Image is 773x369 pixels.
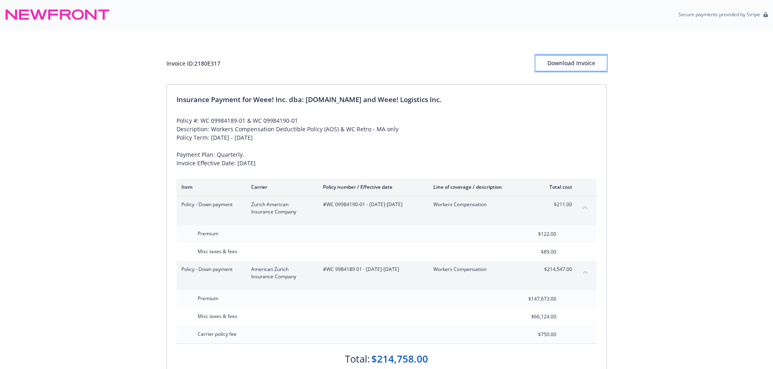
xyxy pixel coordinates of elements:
[579,201,592,214] button: collapse content
[508,228,561,240] input: 0.00
[371,352,428,366] div: $214,758.00
[251,201,310,215] span: Zurich American Insurance Company
[536,55,607,71] div: Download Invoice
[433,201,529,208] span: Workers Compensation
[542,201,572,208] span: $211.00
[508,311,561,323] input: 0.00
[177,94,596,105] div: Insurance Payment for Weee! Inc. dba: [DOMAIN_NAME] and Weee! Logistics Inc.
[166,59,220,68] div: Invoice ID: 2180E317
[198,248,237,255] span: Misc taxes & fees
[323,201,420,208] span: #WC 09984190-01 - [DATE]-[DATE]
[181,201,238,208] span: Policy - Down payment
[198,331,237,337] span: Carrier policy fee
[323,183,420,190] div: Policy number / Effective date
[251,266,310,280] span: American Zurich Insurance Company
[177,261,596,285] div: Policy - Down paymentAmerican Zurich Insurance Company#WC 9984189 01 - [DATE]-[DATE]Workers Compe...
[542,183,572,190] div: Total cost
[177,196,596,220] div: Policy - Down paymentZurich American Insurance Company#WC 09984190-01 - [DATE]-[DATE]Workers Comp...
[433,266,529,273] span: Workers Compensation
[508,328,561,341] input: 0.00
[542,266,572,273] span: $214,547.00
[433,183,529,190] div: Line of coverage / description
[198,230,218,237] span: Premium
[508,246,561,258] input: 0.00
[198,313,237,320] span: Misc taxes & fees
[323,266,420,273] span: #WC 9984189 01 - [DATE]-[DATE]
[678,11,760,18] p: Secure payments provided by Stripe
[198,295,218,302] span: Premium
[536,55,607,71] button: Download Invoice
[177,116,596,167] div: Policy #: WC 09984189-01 & WC 09984190-01 Description: Workers Compensation Deductible Policy (AO...
[579,266,592,279] button: collapse content
[181,266,238,273] span: Policy - Down payment
[251,183,310,190] div: Carrier
[181,183,238,190] div: Item
[508,293,561,305] input: 0.00
[345,352,370,366] div: Total:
